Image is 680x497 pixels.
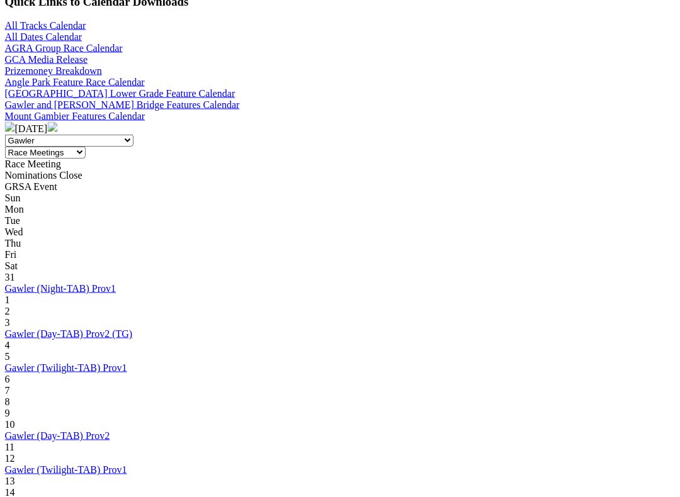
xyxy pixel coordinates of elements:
[5,283,116,294] a: Gawler (Night-TAB) Prov1
[5,43,123,53] a: AGRA Group Race Calendar
[5,31,82,42] a: All Dates Calendar
[5,65,102,76] a: Prizemoney Breakdown
[5,238,675,249] div: Thu
[5,20,86,31] a: All Tracks Calendar
[5,351,10,362] span: 5
[5,193,675,204] div: Sun
[48,122,58,132] img: chevron-right-pager-white.svg
[5,476,15,486] span: 13
[5,374,10,384] span: 6
[5,88,235,99] a: [GEOGRAPHIC_DATA] Lower Grade Feature Calendar
[5,159,675,170] div: Race Meeting
[5,54,88,65] a: GCA Media Release
[5,204,675,215] div: Mon
[5,122,15,132] img: chevron-left-pager-white.svg
[5,419,15,430] span: 10
[5,111,145,121] a: Mount Gambier Features Calendar
[5,260,675,272] div: Sat
[5,99,240,110] a: Gawler and [PERSON_NAME] Bridge Features Calendar
[5,294,10,305] span: 1
[5,385,10,396] span: 7
[5,464,127,475] a: Gawler (Twilight-TAB) Prov1
[5,328,133,339] a: Gawler (Day-TAB) Prov2 (TG)
[5,122,675,135] div: [DATE]
[5,317,10,328] span: 3
[5,249,675,260] div: Fri
[5,181,675,193] div: GRSA Event
[5,226,675,238] div: Wed
[5,170,675,181] div: Nominations Close
[5,442,14,452] span: 11
[5,215,675,226] div: Tue
[5,453,15,464] span: 12
[5,340,10,350] span: 4
[5,272,15,282] span: 31
[5,430,110,441] a: Gawler (Day-TAB) Prov2
[5,396,10,407] span: 8
[5,77,145,87] a: Angle Park Feature Race Calendar
[5,306,10,316] span: 2
[5,362,127,373] a: Gawler (Twilight-TAB) Prov1
[5,408,10,418] span: 9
